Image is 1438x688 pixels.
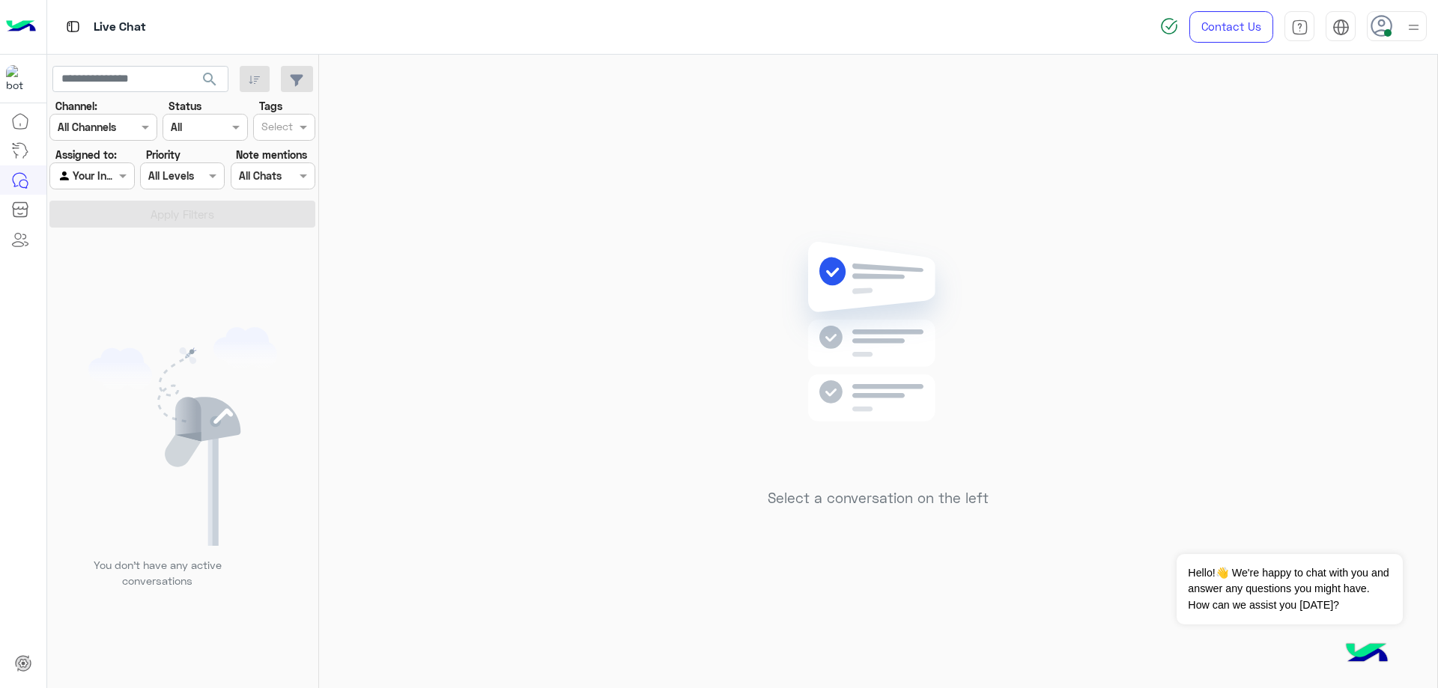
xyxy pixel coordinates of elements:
[768,490,989,507] h5: Select a conversation on the left
[55,147,117,162] label: Assigned to:
[1177,554,1402,624] span: Hello!👋 We're happy to chat with you and answer any questions you might have. How can we assist y...
[201,70,219,88] span: search
[1284,11,1314,43] a: tab
[1404,18,1423,37] img: profile
[1341,628,1393,681] img: hulul-logo.png
[94,17,146,37] p: Live Chat
[236,147,307,162] label: Note mentions
[1332,19,1350,36] img: tab
[1160,17,1178,35] img: spinner
[6,11,36,43] img: Logo
[192,66,228,98] button: search
[146,147,180,162] label: Priority
[64,17,82,36] img: tab
[259,98,282,114] label: Tags
[169,98,201,114] label: Status
[55,98,97,114] label: Channel:
[6,65,33,92] img: 713415422032625
[1291,19,1308,36] img: tab
[259,118,293,138] div: Select
[49,201,315,228] button: Apply Filters
[88,327,277,546] img: empty users
[1189,11,1273,43] a: Contact Us
[770,230,986,478] img: no messages
[82,557,233,589] p: You don’t have any active conversations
